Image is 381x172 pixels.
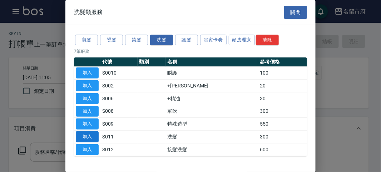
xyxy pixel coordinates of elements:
td: 單吹 [165,105,258,118]
td: 600 [258,143,307,156]
td: S0010 [100,67,138,80]
td: 300 [258,131,307,143]
button: 加入 [76,80,99,91]
button: 剪髮 [75,35,98,46]
th: 參考價格 [258,57,307,67]
td: 接髮洗髮 [165,143,258,156]
td: 洗髮 [165,131,258,143]
button: 貴賓卡劵 [200,35,227,46]
td: S009 [100,118,138,131]
td: 100 [258,67,307,80]
td: 550 [258,118,307,131]
td: S012 [100,143,138,156]
button: 關閉 [284,6,307,19]
button: 加入 [76,93,99,104]
button: 加入 [76,118,99,130]
button: 加入 [76,67,99,79]
button: 頭皮理療 [229,35,255,46]
th: 名稱 [165,57,258,67]
button: 加入 [76,106,99,117]
td: S008 [100,105,138,118]
td: +精油 [165,92,258,105]
th: 代號 [100,57,138,67]
td: S011 [100,131,138,143]
td: 30 [258,92,307,105]
span: 洗髮類服務 [74,9,103,16]
button: 加入 [76,131,99,142]
button: 加入 [76,144,99,155]
td: +[PERSON_NAME] [165,80,258,92]
button: 洗髮 [150,35,173,46]
button: 染髮 [125,35,148,46]
button: 燙髮 [100,35,123,46]
td: 特殊造型 [165,118,258,131]
td: S006 [100,92,138,105]
td: 300 [258,105,307,118]
button: 護髮 [175,35,198,46]
td: 20 [258,80,307,92]
p: 7 筆服務 [74,48,307,55]
td: 瞬護 [165,67,258,80]
button: 清除 [256,35,279,46]
th: 類別 [138,57,166,67]
td: S002 [100,80,138,92]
